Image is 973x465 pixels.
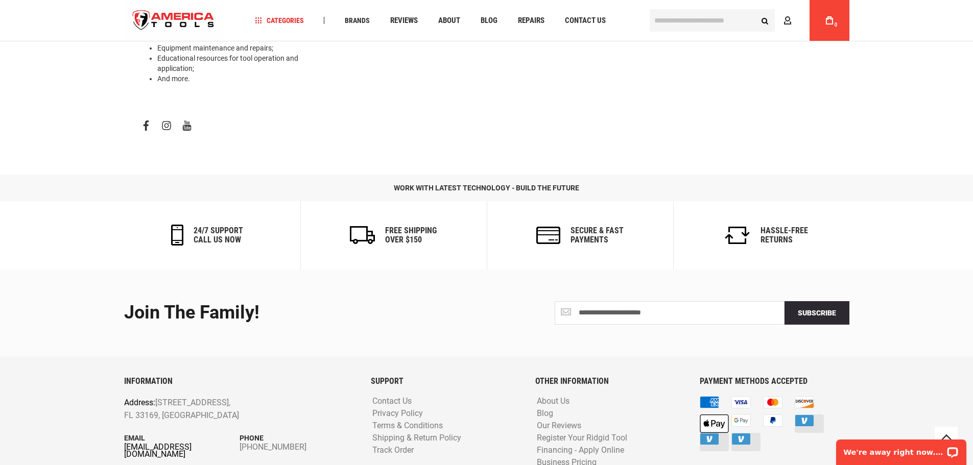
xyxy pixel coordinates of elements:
[124,398,155,407] span: Address:
[124,444,240,458] a: [EMAIL_ADDRESS][DOMAIN_NAME]
[798,309,836,317] span: Subscribe
[534,397,572,406] a: About Us
[340,14,374,28] a: Brands
[124,2,223,40] img: America Tools
[370,433,464,443] a: Shipping & Return Policy
[370,409,425,419] a: Privacy Policy
[476,14,502,28] a: Blog
[518,17,544,25] span: Repairs
[124,377,355,386] h6: INFORMATION
[370,397,414,406] a: Contact Us
[386,14,422,28] a: Reviews
[371,377,520,386] h6: SUPPORT
[124,432,240,444] p: Email
[390,17,418,25] span: Reviews
[755,11,775,30] button: Search
[700,377,849,386] h6: PAYMENT METHODS ACCEPTED
[535,377,684,386] h6: OTHER INFORMATION
[560,14,610,28] a: Contact Us
[534,446,627,455] a: Financing - Apply Online
[255,17,304,24] span: Categories
[124,303,479,323] div: Join the Family!
[385,226,437,244] h6: Free Shipping Over $150
[785,301,849,325] button: Subscribe
[157,53,300,74] li: Educational resources for tool operation and application;
[534,409,556,419] a: Blog
[761,226,808,244] h6: Hassle-Free Returns
[157,44,272,52] a: Equipment maintenance and repairs
[370,421,445,431] a: Terms & Conditions
[124,396,310,422] p: [STREET_ADDRESS], FL 33169, [GEOGRAPHIC_DATA]
[513,14,549,28] a: Repairs
[124,2,223,40] a: store logo
[835,22,838,28] span: 0
[370,446,416,455] a: Track Order
[250,14,308,28] a: Categories
[829,433,973,465] iframe: LiveChat chat widget
[157,43,300,53] li: ;
[434,14,465,28] a: About
[571,226,624,244] h6: secure & fast payments
[157,74,300,84] li: And more.
[194,226,243,244] h6: 24/7 support call us now
[240,444,355,451] a: [PHONE_NUMBER]
[481,17,497,25] span: Blog
[565,17,606,25] span: Contact Us
[438,17,460,25] span: About
[240,432,355,444] p: Phone
[345,17,370,24] span: Brands
[534,421,584,431] a: Our Reviews
[534,433,630,443] a: Register Your Ridgid Tool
